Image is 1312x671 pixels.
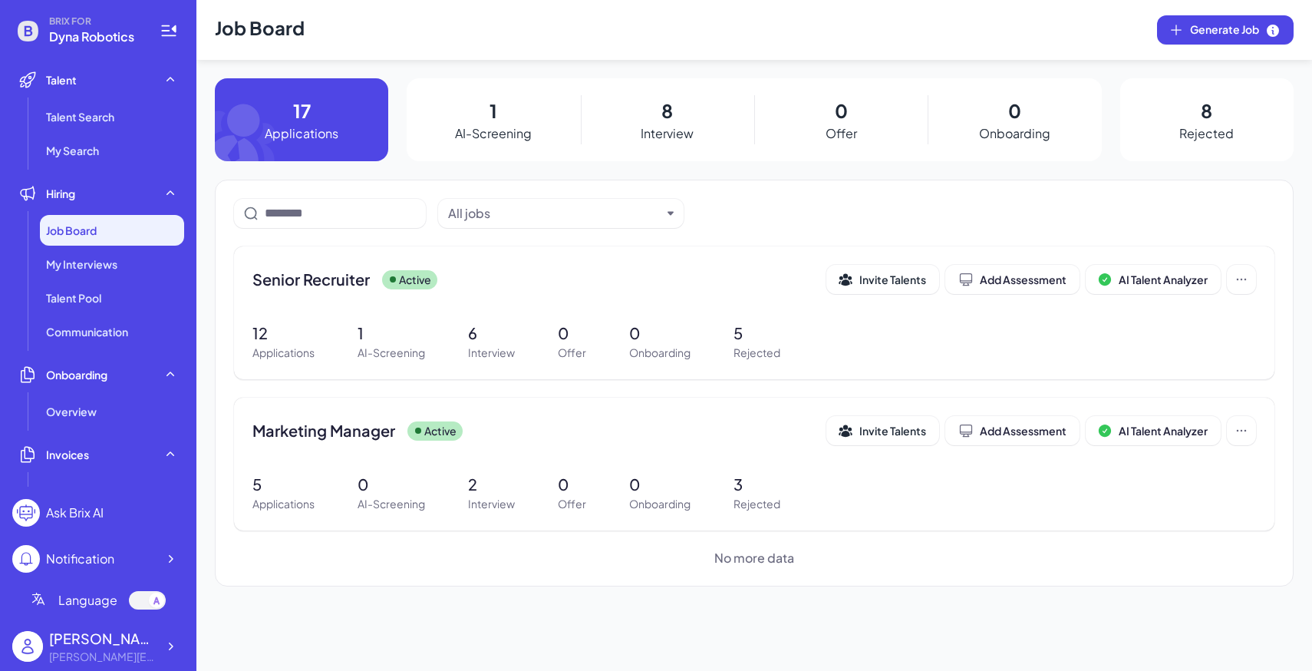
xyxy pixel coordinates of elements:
[733,496,780,512] p: Rejected
[358,473,425,496] p: 0
[629,473,691,496] p: 0
[448,204,490,223] div: All jobs
[58,591,117,610] span: Language
[358,322,425,345] p: 1
[46,223,97,238] span: Job Board
[714,549,794,567] span: No more data
[46,256,117,272] span: My Interviews
[558,345,586,361] p: Offer
[958,423,1066,438] div: Add Assessment
[641,124,694,143] p: Interview
[958,272,1066,287] div: Add Assessment
[46,404,97,419] span: Overview
[826,265,939,294] button: Invite Talents
[468,322,515,345] p: 6
[558,473,586,496] p: 0
[49,28,141,46] span: Dyna Robotics
[835,97,848,124] p: 0
[424,423,457,439] p: Active
[1179,124,1234,143] p: Rejected
[49,15,141,28] span: BRIX FOR
[979,124,1050,143] p: Onboarding
[1008,97,1021,124] p: 0
[1119,424,1208,438] span: AI Talent Analyzer
[1201,97,1212,124] p: 8
[859,273,926,286] span: Invite Talents
[358,496,425,512] p: AI-Screening
[49,649,157,665] div: Maggie@joinbrix.com
[733,322,780,345] p: 5
[1086,416,1221,445] button: AI Talent Analyzer
[399,272,431,288] p: Active
[455,124,532,143] p: AI-Screening
[468,496,515,512] p: Interview
[252,473,315,496] p: 5
[46,484,126,499] span: Monthly invoice
[558,322,586,345] p: 0
[1119,273,1208,286] span: AI Talent Analyzer
[46,550,114,568] div: Notification
[46,109,114,124] span: Talent Search
[448,204,661,223] button: All jobs
[49,628,157,649] div: Maggie
[252,496,315,512] p: Applications
[490,97,497,124] p: 1
[46,290,101,306] span: Talent Pool
[629,322,691,345] p: 0
[46,143,99,158] span: My Search
[1190,21,1281,38] span: Generate Job
[629,496,691,512] p: Onboarding
[46,186,75,201] span: Hiring
[252,269,370,290] span: Senior Recruiter
[46,324,128,339] span: Communication
[826,416,939,445] button: Invite Talents
[1157,15,1294,45] button: Generate Job
[46,447,89,462] span: Invoices
[358,345,425,361] p: AI-Screening
[252,322,315,345] p: 12
[629,345,691,361] p: Onboarding
[733,473,780,496] p: 3
[1086,265,1221,294] button: AI Talent Analyzer
[945,265,1080,294] button: Add Assessment
[945,416,1080,445] button: Add Assessment
[46,72,77,88] span: Talent
[661,97,673,124] p: 8
[468,345,515,361] p: Interview
[252,345,315,361] p: Applications
[468,473,515,496] p: 2
[252,420,395,441] span: Marketing Manager
[46,367,107,382] span: Onboarding
[558,496,586,512] p: Offer
[826,124,857,143] p: Offer
[733,345,780,361] p: Rejected
[859,424,926,438] span: Invite Talents
[12,631,43,662] img: user_logo.png
[46,504,104,522] div: Ask Brix AI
